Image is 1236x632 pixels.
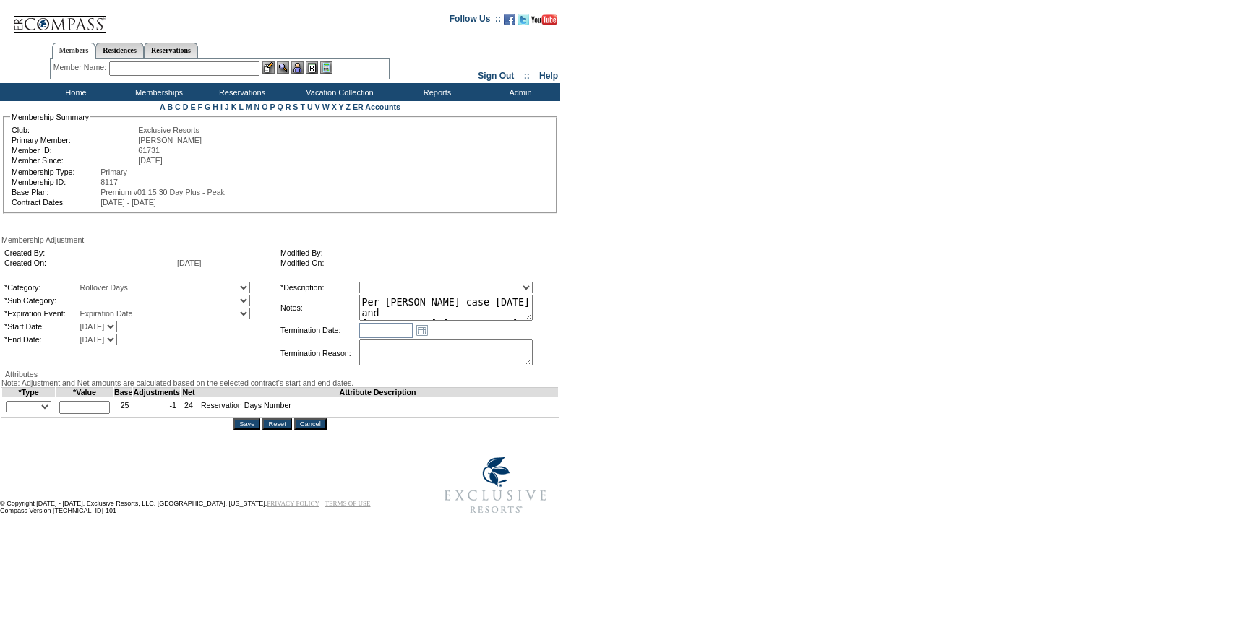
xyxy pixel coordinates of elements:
[53,61,109,74] div: Member Name:
[1,235,559,244] div: Membership Adjustment
[293,103,298,111] a: S
[315,103,320,111] a: V
[531,18,557,27] a: Subscribe to our YouTube Channel
[431,449,560,521] img: Exclusive Resorts
[524,71,530,81] span: ::
[144,43,198,58] a: Reservations
[95,43,144,58] a: Residences
[100,178,118,186] span: 8117
[133,397,181,418] td: -1
[239,103,243,111] a: L
[199,83,282,101] td: Reservations
[12,146,137,155] td: Member ID:
[116,83,199,101] td: Memberships
[322,103,330,111] a: W
[52,43,96,59] a: Members
[450,12,501,30] td: Follow Us ::
[56,388,114,397] td: *Value
[282,83,394,101] td: Vacation Collection
[183,103,189,111] a: D
[518,14,529,25] img: Follow us on Twitter
[504,18,515,27] a: Become our fan on Facebook
[4,308,75,319] td: *Expiration Event:
[353,103,400,111] a: ER Accounts
[12,136,137,144] td: Primary Member:
[346,103,351,111] a: Z
[10,113,90,121] legend: Membership Summary
[12,178,99,186] td: Membership ID:
[280,259,551,267] td: Modified On:
[267,500,319,507] a: PRIVACY POLICY
[277,61,289,74] img: View
[246,103,252,111] a: M
[280,295,358,321] td: Notes:
[478,71,514,81] a: Sign Out
[414,322,430,338] a: Open the calendar popup.
[359,295,533,321] textarea: Per [PERSON_NAME] case [DATE] and [PERSON_NAME]/[PERSON_NAME] approval, rolling 1 day over 25% fr...
[504,14,515,25] img: Become our fan on Facebook
[225,103,229,111] a: J
[190,103,195,111] a: E
[138,156,163,165] span: [DATE]
[181,397,197,418] td: 24
[138,126,199,134] span: Exclusive Resorts
[220,103,223,111] a: I
[531,14,557,25] img: Subscribe to our YouTube Channel
[114,397,133,418] td: 25
[4,321,75,332] td: *Start Date:
[33,83,116,101] td: Home
[213,103,218,111] a: H
[12,188,99,196] td: Base Plan:
[277,103,283,111] a: Q
[262,61,275,74] img: b_edit.gif
[100,168,127,176] span: Primary
[394,83,477,101] td: Reports
[205,103,210,111] a: G
[231,103,237,111] a: K
[138,136,202,144] span: [PERSON_NAME]
[300,103,305,111] a: T
[320,61,332,74] img: b_calculator.gif
[294,418,327,430] input: Cancel
[4,282,75,293] td: *Category:
[114,388,133,397] td: Base
[325,500,371,507] a: TERMS OF USE
[4,334,75,345] td: *End Date:
[1,370,559,378] div: Attributes
[233,418,260,430] input: Save
[12,168,99,176] td: Membership Type:
[12,156,137,165] td: Member Since:
[12,4,106,33] img: Compass Home
[262,103,267,111] a: O
[477,83,560,101] td: Admin
[1,378,559,387] div: Note: Adjustment and Net amounts are calculated based on the selected contract's start and end da...
[280,248,551,257] td: Modified By:
[175,103,181,111] a: C
[138,146,160,155] span: 61731
[197,103,202,111] a: F
[280,339,358,367] td: Termination Reason:
[12,126,137,134] td: Club:
[197,388,558,397] td: Attribute Description
[12,198,99,207] td: Contract Dates:
[177,259,202,267] span: [DATE]
[307,103,313,111] a: U
[197,397,558,418] td: Reservation Days Number
[539,71,558,81] a: Help
[332,103,337,111] a: X
[270,103,275,111] a: P
[291,61,304,74] img: Impersonate
[100,198,156,207] span: [DATE] - [DATE]
[280,322,358,338] td: Termination Date:
[518,18,529,27] a: Follow us on Twitter
[167,103,173,111] a: B
[133,388,181,397] td: Adjustments
[280,282,358,293] td: *Description:
[181,388,197,397] td: Net
[262,418,291,430] input: Reset
[286,103,291,111] a: R
[254,103,260,111] a: N
[306,61,318,74] img: Reservations
[4,295,75,306] td: *Sub Category:
[100,188,225,196] span: Premium v01.15 30 Day Plus - Peak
